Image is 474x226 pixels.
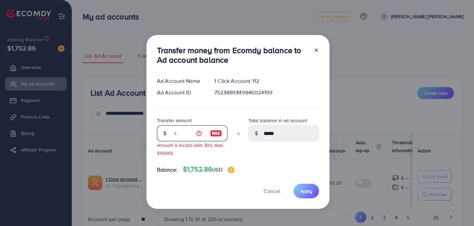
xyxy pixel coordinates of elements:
iframe: Chat [446,196,469,221]
small: Amount is invalid (min: $10, max: $10000) [157,142,224,156]
img: image [228,167,234,173]
span: Apply [300,188,312,194]
button: Cancel [255,184,288,198]
div: 1 Click Account 112 [209,77,324,85]
div: Ad Account ID [152,89,209,96]
label: Total balance in ad account [249,117,307,124]
div: 7523489349846024199 [209,89,324,96]
span: Cancel [264,187,280,195]
label: Transfer amount [157,117,192,124]
button: Apply [294,184,319,198]
h4: $1,752.86 [183,165,234,174]
h3: Transfer money from Ecomdy balance to Ad account balance [157,46,308,65]
img: image [210,129,222,137]
span: Balance: [157,166,178,174]
span: USD [212,166,222,173]
div: Ad Account Name [152,77,209,85]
